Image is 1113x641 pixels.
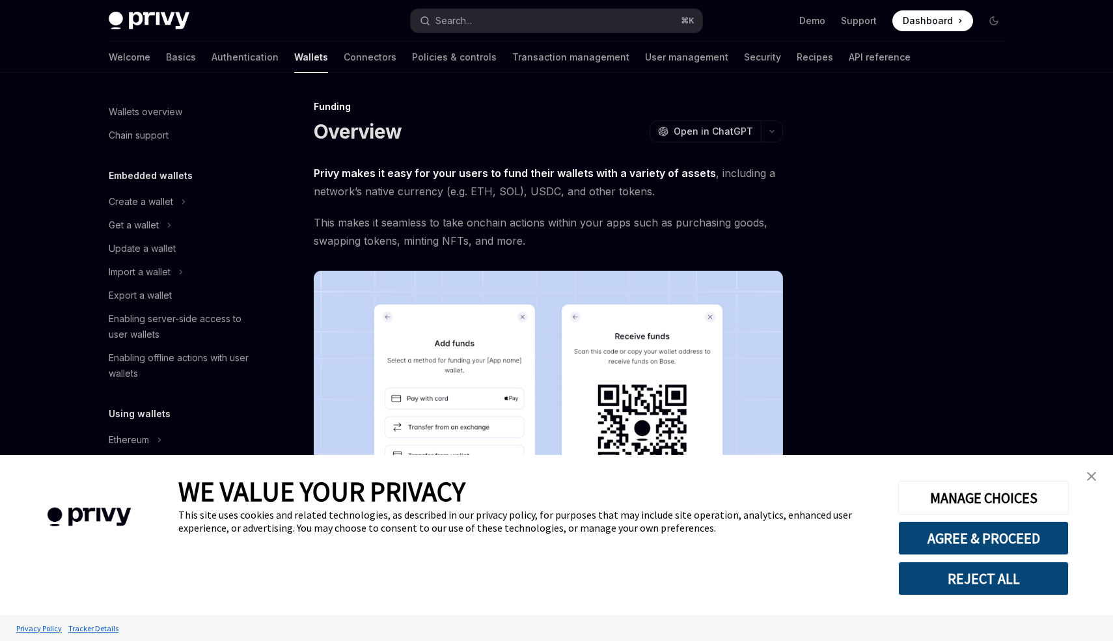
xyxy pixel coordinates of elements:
[109,288,172,303] div: Export a wallet
[98,237,265,260] a: Update a wallet
[109,241,176,256] div: Update a wallet
[109,12,189,30] img: dark logo
[744,42,781,73] a: Security
[898,562,1069,595] button: REJECT ALL
[109,350,257,381] div: Enabling offline actions with user wallets
[435,13,472,29] div: Search...
[109,311,257,342] div: Enabling server-side access to user wallets
[645,42,728,73] a: User management
[13,617,65,640] a: Privacy Policy
[314,213,783,250] span: This makes it seamless to take onchain actions within your apps such as purchasing goods, swappin...
[109,42,150,73] a: Welcome
[109,264,171,280] div: Import a wallet
[98,284,265,307] a: Export a wallet
[178,474,465,508] span: WE VALUE YOUR PRIVACY
[20,489,159,545] img: company logo
[799,14,825,27] a: Demo
[109,432,149,448] div: Ethereum
[294,42,328,73] a: Wallets
[797,42,833,73] a: Recipes
[109,217,159,233] div: Get a wallet
[898,521,1069,555] button: AGREE & PROCEED
[898,481,1069,515] button: MANAGE CHOICES
[109,104,182,120] div: Wallets overview
[178,508,879,534] div: This site uses cookies and related technologies, as described in our privacy policy, for purposes...
[314,167,716,180] strong: Privy makes it easy for your users to fund their wallets with a variety of assets
[983,10,1004,31] button: Toggle dark mode
[98,307,265,346] a: Enabling server-side access to user wallets
[314,271,783,606] img: images/Funding.png
[412,42,497,73] a: Policies & controls
[314,100,783,113] div: Funding
[674,125,753,138] span: Open in ChatGPT
[903,14,953,27] span: Dashboard
[314,164,783,200] span: , including a network’s native currency (e.g. ETH, SOL), USDC, and other tokens.
[650,120,761,143] button: Open in ChatGPT
[109,406,171,422] h5: Using wallets
[892,10,973,31] a: Dashboard
[65,617,122,640] a: Tracker Details
[98,124,265,147] a: Chain support
[411,9,702,33] button: Search...⌘K
[212,42,279,73] a: Authentication
[109,128,169,143] div: Chain support
[98,100,265,124] a: Wallets overview
[841,14,877,27] a: Support
[109,194,173,210] div: Create a wallet
[849,42,911,73] a: API reference
[512,42,629,73] a: Transaction management
[166,42,196,73] a: Basics
[1087,472,1096,481] img: close banner
[681,16,694,26] span: ⌘ K
[314,120,402,143] h1: Overview
[344,42,396,73] a: Connectors
[109,168,193,184] h5: Embedded wallets
[1079,463,1105,489] a: close banner
[98,346,265,385] a: Enabling offline actions with user wallets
